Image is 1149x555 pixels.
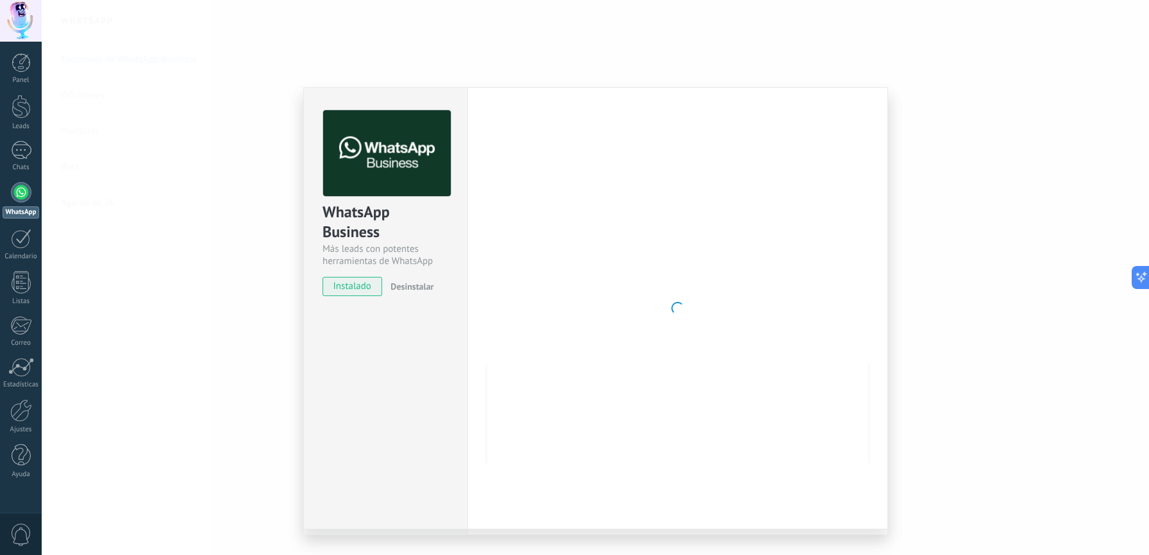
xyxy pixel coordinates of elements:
div: Chats [3,163,40,172]
div: Listas [3,297,40,306]
div: Ayuda [3,470,40,479]
div: Más leads con potentes herramientas de WhatsApp [323,243,449,267]
div: Calendario [3,253,40,261]
span: Desinstalar [390,281,433,292]
div: WhatsApp Business [323,202,449,243]
div: Leads [3,122,40,131]
div: Panel [3,76,40,85]
div: Correo [3,339,40,347]
div: Ajustes [3,426,40,434]
button: Desinstalar [385,277,433,296]
img: logo_main.png [323,110,451,197]
span: instalado [323,277,382,296]
div: WhatsApp [3,206,39,219]
div: Estadísticas [3,381,40,389]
